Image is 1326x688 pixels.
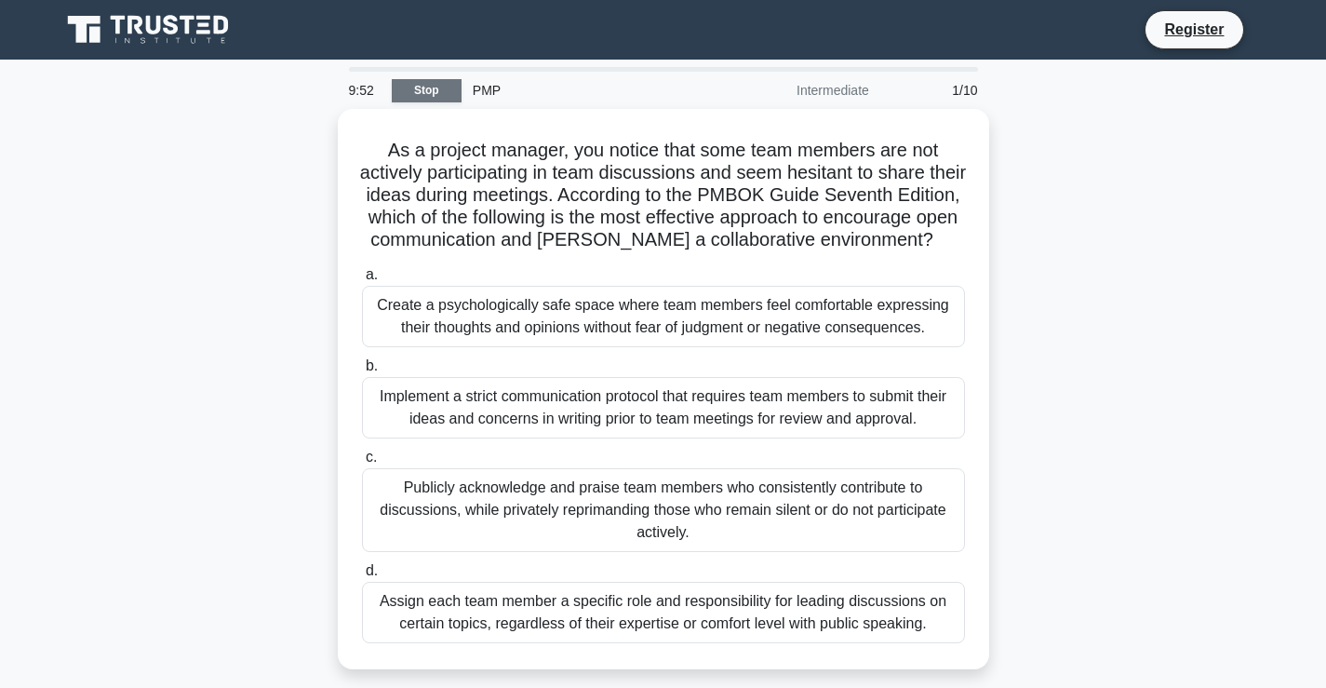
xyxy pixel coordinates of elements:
div: Create a psychologically safe space where team members feel comfortable expressing their thoughts... [362,286,965,347]
span: b. [366,357,378,373]
span: d. [366,562,378,578]
div: 1/10 [880,72,989,109]
div: Implement a strict communication protocol that requires team members to submit their ideas and co... [362,377,965,438]
a: Register [1153,18,1235,41]
div: 9:52 [338,72,392,109]
div: Assign each team member a specific role and responsibility for leading discussions on certain top... [362,582,965,643]
a: Stop [392,79,462,102]
span: c. [366,449,377,465]
div: PMP [462,72,717,109]
div: Intermediate [717,72,880,109]
h5: As a project manager, you notice that some team members are not actively participating in team di... [360,139,967,252]
div: Publicly acknowledge and praise team members who consistently contribute to discussions, while pr... [362,468,965,552]
span: a. [366,266,378,282]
